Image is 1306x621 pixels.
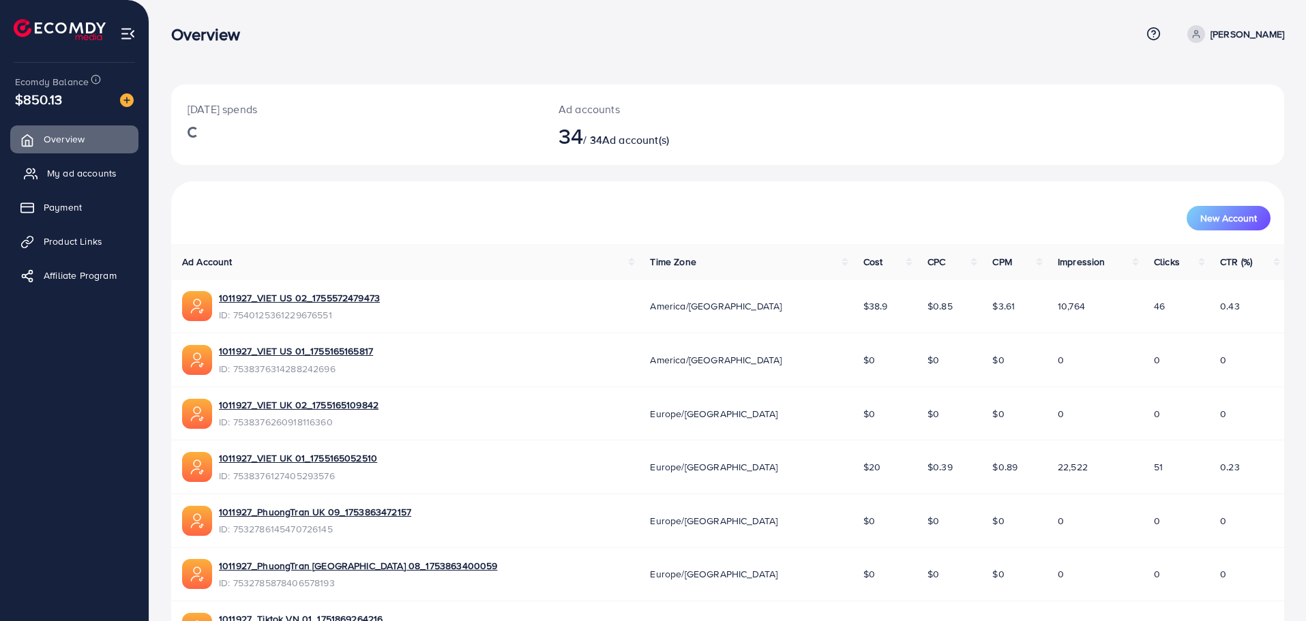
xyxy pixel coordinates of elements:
[47,166,117,180] span: My ad accounts
[1154,567,1160,581] span: 0
[992,353,1004,367] span: $0
[650,353,782,367] span: America/[GEOGRAPHIC_DATA]
[1154,353,1160,367] span: 0
[1200,213,1257,223] span: New Account
[1211,26,1284,42] p: [PERSON_NAME]
[14,19,106,40] img: logo
[863,514,875,528] span: $0
[219,398,379,412] a: 1011927_VIET UK 02_1755165109842
[219,505,411,519] a: 1011927_PhuongTran UK 09_1753863472157
[863,299,888,313] span: $38.9
[927,460,953,474] span: $0.39
[1154,255,1180,269] span: Clicks
[559,123,804,149] h2: / 34
[219,559,497,573] a: 1011927_PhuongTran [GEOGRAPHIC_DATA] 08_1753863400059
[1220,567,1226,581] span: 0
[1154,407,1160,421] span: 0
[927,255,945,269] span: CPC
[10,194,138,221] a: Payment
[650,514,777,528] span: Europe/[GEOGRAPHIC_DATA]
[219,469,377,483] span: ID: 7538376127405293576
[1058,299,1085,313] span: 10,764
[559,120,583,151] span: 34
[650,460,777,474] span: Europe/[GEOGRAPHIC_DATA]
[1220,255,1252,269] span: CTR (%)
[863,407,875,421] span: $0
[120,26,136,42] img: menu
[602,132,669,147] span: Ad account(s)
[927,407,939,421] span: $0
[1058,514,1064,528] span: 0
[182,452,212,482] img: ic-ads-acc.e4c84228.svg
[219,344,373,358] a: 1011927_VIET US 01_1755165165817
[1220,514,1226,528] span: 0
[1058,407,1064,421] span: 0
[219,576,497,590] span: ID: 7532785878406578193
[863,567,875,581] span: $0
[120,93,134,107] img: image
[650,407,777,421] span: Europe/[GEOGRAPHIC_DATA]
[992,407,1004,421] span: $0
[182,559,212,589] img: ic-ads-acc.e4c84228.svg
[1058,567,1064,581] span: 0
[10,228,138,255] a: Product Links
[650,255,696,269] span: Time Zone
[219,308,380,322] span: ID: 7540125361229676551
[10,262,138,289] a: Affiliate Program
[1154,299,1165,313] span: 46
[992,299,1015,313] span: $3.61
[1220,353,1226,367] span: 0
[559,101,804,117] p: Ad accounts
[1220,299,1240,313] span: 0.43
[10,125,138,153] a: Overview
[44,132,85,146] span: Overview
[188,101,526,117] p: [DATE] spends
[927,514,939,528] span: $0
[863,353,875,367] span: $0
[182,255,233,269] span: Ad Account
[44,269,117,282] span: Affiliate Program
[927,299,953,313] span: $0.85
[219,362,373,376] span: ID: 7538376314288242696
[15,75,89,89] span: Ecomdy Balance
[10,160,138,187] a: My ad accounts
[992,567,1004,581] span: $0
[182,291,212,321] img: ic-ads-acc.e4c84228.svg
[182,345,212,375] img: ic-ads-acc.e4c84228.svg
[992,514,1004,528] span: $0
[15,89,62,109] span: $850.13
[1182,25,1284,43] a: [PERSON_NAME]
[863,460,880,474] span: $20
[650,567,777,581] span: Europe/[GEOGRAPHIC_DATA]
[1154,514,1160,528] span: 0
[992,255,1011,269] span: CPM
[182,506,212,536] img: ic-ads-acc.e4c84228.svg
[1058,255,1105,269] span: Impression
[1058,353,1064,367] span: 0
[44,200,82,214] span: Payment
[171,25,251,44] h3: Overview
[927,567,939,581] span: $0
[650,299,782,313] span: America/[GEOGRAPHIC_DATA]
[219,415,379,429] span: ID: 7538376260918116360
[182,399,212,429] img: ic-ads-acc.e4c84228.svg
[863,255,883,269] span: Cost
[927,353,939,367] span: $0
[992,460,1018,474] span: $0.89
[1187,206,1271,230] button: New Account
[1058,460,1088,474] span: 22,522
[44,234,102,248] span: Product Links
[219,291,380,305] a: 1011927_VIET US 02_1755572479473
[1220,460,1240,474] span: 0.23
[219,451,377,465] a: 1011927_VIET UK 01_1755165052510
[1220,407,1226,421] span: 0
[1154,460,1163,474] span: 51
[219,522,411,536] span: ID: 7532786145470726145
